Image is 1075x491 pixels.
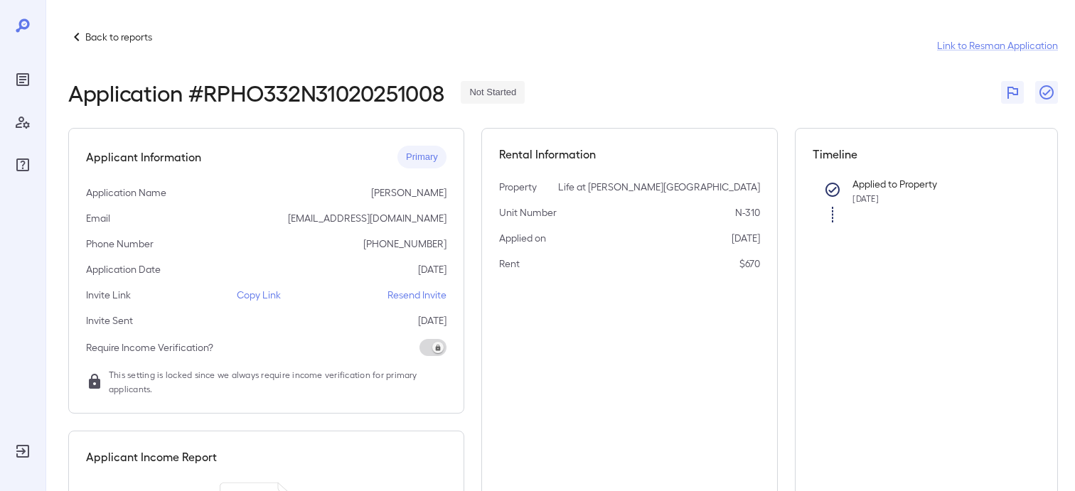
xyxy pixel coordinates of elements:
p: [DATE] [418,262,446,276]
div: FAQ [11,153,34,176]
h2: Application # RPHO332N31020251008 [68,80,444,105]
a: Link to Resman Application [937,38,1058,53]
h5: Rental Information [499,146,761,163]
button: Close Report [1035,81,1058,104]
p: [PHONE_NUMBER] [363,237,446,251]
p: Back to reports [85,30,152,44]
span: Primary [397,151,446,164]
p: [EMAIL_ADDRESS][DOMAIN_NAME] [288,211,446,225]
p: Copy Link [237,288,281,302]
p: N-310 [735,205,760,220]
p: Unit Number [499,205,557,220]
span: Not Started [461,86,525,99]
h5: Applicant Income Report [86,448,217,465]
p: Application Name [86,185,166,200]
h5: Timeline [813,146,1040,163]
p: Rent [499,257,520,271]
p: Invite Sent [86,313,133,328]
p: $670 [739,257,760,271]
div: Log Out [11,440,34,463]
p: Life at [PERSON_NAME][GEOGRAPHIC_DATA] [558,180,760,194]
p: Email [86,211,110,225]
div: Manage Users [11,111,34,134]
span: [DATE] [852,193,878,203]
p: Resend Invite [387,288,446,302]
div: Reports [11,68,34,91]
p: [DATE] [732,231,760,245]
p: [DATE] [418,313,446,328]
p: Application Date [86,262,161,276]
span: This setting is locked since we always require income verification for primary applicants. [109,367,446,396]
p: Applied on [499,231,546,245]
p: Applied to Property [852,177,1017,191]
p: Property [499,180,537,194]
p: Require Income Verification? [86,340,213,355]
p: Invite Link [86,288,131,302]
p: Phone Number [86,237,154,251]
button: Flag Report [1001,81,1024,104]
p: [PERSON_NAME] [371,185,446,200]
h5: Applicant Information [86,149,201,166]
